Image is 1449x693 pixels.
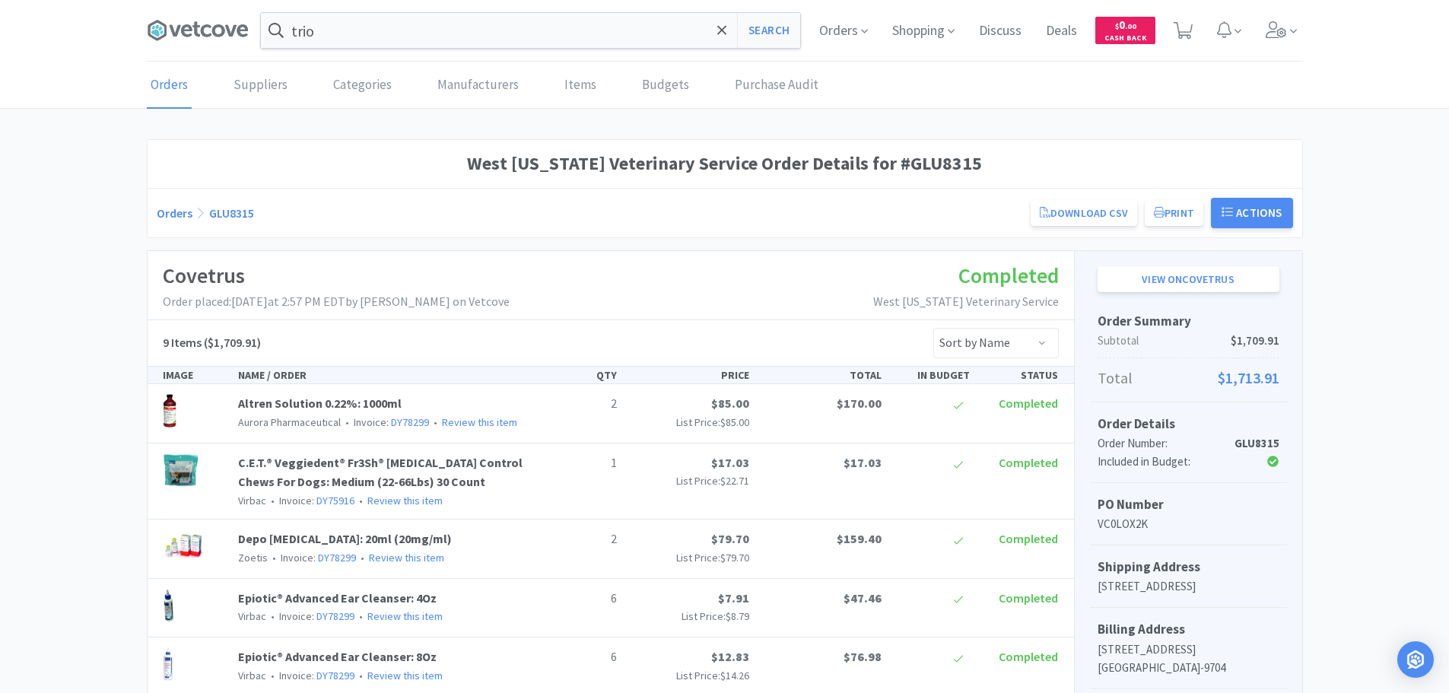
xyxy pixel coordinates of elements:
[535,367,623,383] div: QTY
[999,455,1058,470] span: Completed
[367,669,443,682] a: Review this item
[711,396,749,411] span: $85.00
[266,609,354,623] span: Invoice:
[1098,577,1279,596] p: [STREET_ADDRESS]
[1104,34,1146,44] span: Cash Back
[238,396,402,411] a: Altren Solution 0.22%: 1000ml
[318,551,356,564] a: DY78299
[266,494,354,507] span: Invoice:
[238,669,266,682] span: Virbac
[230,62,291,109] a: Suppliers
[367,609,443,623] a: Review this item
[629,667,749,684] p: List Price:
[269,669,277,682] span: •
[268,551,356,564] span: Invoice:
[1098,659,1279,677] p: [GEOGRAPHIC_DATA]-9704
[638,62,693,109] a: Budgets
[391,415,429,429] a: DY78299
[844,455,882,470] span: $17.03
[147,62,192,109] a: Orders
[999,531,1058,546] span: Completed
[266,669,354,682] span: Invoice:
[1145,200,1203,226] button: Print
[1098,641,1279,659] p: [STREET_ADDRESS]
[442,415,517,429] a: Review this item
[629,414,749,431] p: List Price:
[163,335,202,350] span: 9 Items
[541,589,617,609] p: 6
[1098,453,1219,471] div: Included in Budget:
[157,367,233,383] div: IMAGE
[269,609,277,623] span: •
[238,455,523,490] a: C.E.T.® Veggiedent® Fr3Sh® [MEDICAL_DATA] Control Chews For Dogs: Medium (22-66Lbs) 30 Count
[720,669,749,682] span: $14.26
[1231,332,1279,350] span: $1,709.91
[1098,311,1279,332] h5: Order Summary
[1235,436,1279,450] strong: GLU8315
[718,590,749,606] span: $7.91
[837,531,882,546] span: $159.40
[731,62,822,109] a: Purchase Audit
[163,333,261,353] h5: ($1,709.91)
[958,262,1059,289] span: Completed
[755,367,888,383] div: TOTAL
[1098,557,1279,577] h5: Shipping Address
[343,415,351,429] span: •
[357,609,365,623] span: •
[711,455,749,470] span: $17.03
[888,367,976,383] div: IN BUDGET
[238,531,452,546] a: Depo [MEDICAL_DATA]: 20ml (20mg/ml)
[369,551,444,564] a: Review this item
[163,529,205,563] img: c58b4b27c8ef44dda7fc0b63bd9d61fc_26383.png
[1098,619,1279,640] h5: Billing Address
[973,24,1028,38] a: Discuss
[844,649,882,664] span: $76.98
[163,292,510,312] p: Order placed: [DATE] at 2:57 PM EDT by [PERSON_NAME] on Vetcove
[873,292,1059,312] p: West [US_STATE] Veterinary Service
[157,149,1293,178] h1: West [US_STATE] Veterinary Service Order Details for #GLU8315
[261,13,800,48] input: Search by item, sku, manufacturer, ingredient, size...
[329,62,396,109] a: Categories
[1098,266,1279,292] a: View onCovetrus
[209,205,254,221] a: GLU8315
[720,415,749,429] span: $85.00
[434,62,523,109] a: Manufacturers
[1098,494,1279,515] h5: PO Number
[232,367,535,383] div: NAME / ORDER
[726,609,749,623] span: $8.79
[238,649,437,664] a: Epiotic® Advanced Ear Cleanser: 8Oz
[999,396,1058,411] span: Completed
[1397,641,1434,678] div: Open Intercom Messenger
[163,589,176,622] img: 68910892c38f4e41bbb81f96596edd06_31129.png
[1115,17,1136,32] span: 0
[1211,198,1293,228] button: Actions
[431,415,440,429] span: •
[1098,414,1279,434] h5: Order Details
[357,494,365,507] span: •
[629,549,749,566] p: List Price:
[316,494,354,507] a: DY75916
[999,649,1058,664] span: Completed
[629,472,749,489] p: List Price:
[1098,515,1279,533] p: VC0LOX2K
[163,647,174,681] img: c615ed8649e84d0783b9100e261bbfba_31130.png
[541,529,617,549] p: 2
[238,494,266,507] span: Virbac
[541,647,617,667] p: 6
[1098,366,1279,390] p: Total
[238,590,437,606] a: Epiotic® Advanced Ear Cleanser: 4Oz
[999,590,1058,606] span: Completed
[837,396,882,411] span: $170.00
[737,13,800,48] button: Search
[316,609,354,623] a: DY78299
[541,394,617,414] p: 2
[1125,21,1136,31] span: . 00
[341,415,429,429] span: Invoice:
[163,453,200,487] img: e6b2e39abf1f4f99a74f6220f048b822_263320.png
[1218,366,1279,390] span: $1,713.91
[561,62,600,109] a: Items
[711,531,749,546] span: $79.70
[844,590,882,606] span: $47.46
[1115,21,1119,31] span: $
[316,669,354,682] a: DY78299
